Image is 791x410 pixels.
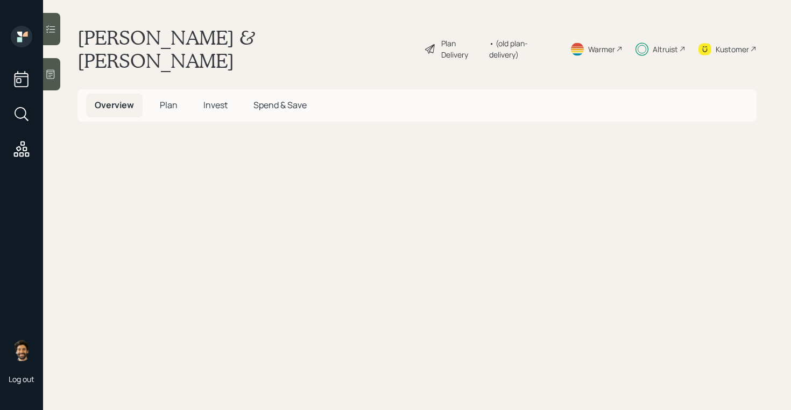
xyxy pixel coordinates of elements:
[77,26,415,72] h1: [PERSON_NAME] & [PERSON_NAME]
[253,99,307,111] span: Spend & Save
[95,99,134,111] span: Overview
[489,38,557,60] div: • (old plan-delivery)
[653,44,678,55] div: Altruist
[716,44,749,55] div: Kustomer
[441,38,484,60] div: Plan Delivery
[588,44,615,55] div: Warmer
[160,99,178,111] span: Plan
[203,99,228,111] span: Invest
[9,374,34,384] div: Log out
[11,340,32,361] img: eric-schwartz-headshot.png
